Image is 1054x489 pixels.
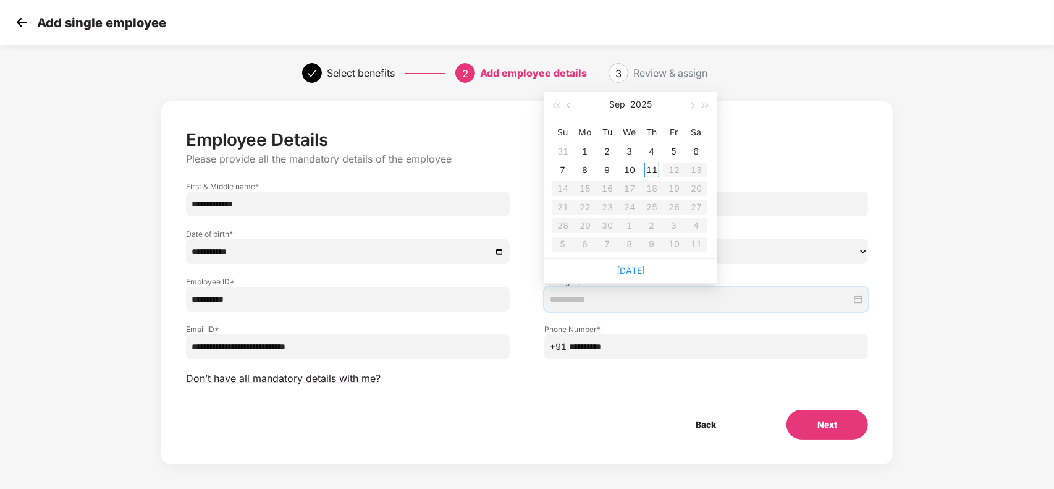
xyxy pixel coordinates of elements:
[663,122,685,142] th: Fr
[186,372,381,385] span: Don’t have all mandatory details with me?
[596,122,618,142] th: Tu
[641,122,663,142] th: Th
[667,144,681,159] div: 5
[665,410,747,440] button: Back
[631,92,652,117] button: 2025
[644,144,659,159] div: 4
[786,410,868,440] button: Next
[574,122,596,142] th: Mo
[596,161,618,179] td: 2025-09-09
[617,265,645,276] a: [DATE]
[622,144,637,159] div: 3
[186,153,869,166] p: Please provide all the mandatory details of the employee
[12,13,31,32] img: svg+xml;base64,PHN2ZyB4bWxucz0iaHR0cDovL3d3dy53My5vcmcvMjAwMC9zdmciIHdpZHRoPSIzMCIgaGVpZ2h0PSIzMC...
[600,144,615,159] div: 2
[633,63,707,83] div: Review & assign
[186,276,510,287] label: Employee ID
[552,142,574,161] td: 2025-08-31
[574,142,596,161] td: 2025-09-01
[618,161,641,179] td: 2025-09-10
[644,163,659,177] div: 11
[307,69,317,79] span: check
[618,142,641,161] td: 2025-09-03
[641,161,663,179] td: 2025-09-11
[552,122,574,142] th: Su
[600,163,615,177] div: 9
[578,163,592,177] div: 8
[574,161,596,179] td: 2025-09-08
[462,67,468,80] span: 2
[610,92,626,117] button: Sep
[615,67,622,80] span: 3
[555,163,570,177] div: 7
[685,142,707,161] td: 2025-09-06
[641,142,663,161] td: 2025-09-04
[480,63,587,83] div: Add employee details
[37,15,166,30] p: Add single employee
[555,144,570,159] div: 31
[663,142,685,161] td: 2025-09-05
[186,324,510,334] label: Email ID
[550,340,567,354] span: +91
[327,63,395,83] div: Select benefits
[186,181,510,192] label: First & Middle name
[552,161,574,179] td: 2025-09-07
[186,229,510,239] label: Date of birth
[685,122,707,142] th: Sa
[596,142,618,161] td: 2025-09-02
[578,144,592,159] div: 1
[186,129,869,150] p: Employee Details
[544,324,868,334] label: Phone Number
[622,163,637,177] div: 10
[689,144,704,159] div: 6
[618,122,641,142] th: We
